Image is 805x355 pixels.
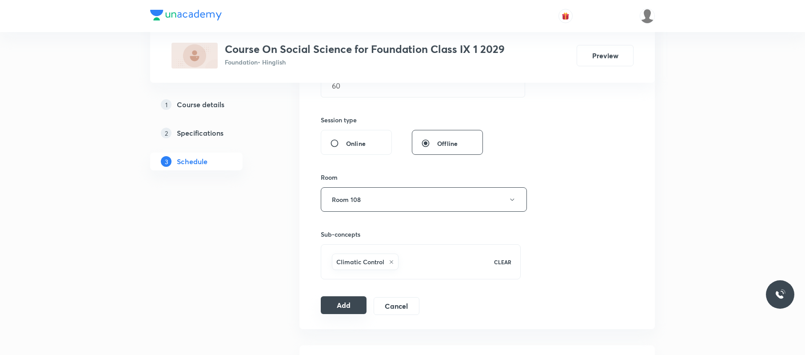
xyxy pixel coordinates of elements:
a: 1Course details [150,96,271,113]
button: Add [321,296,367,314]
img: aadi Shukla [640,8,655,24]
p: 3 [161,156,171,167]
button: Cancel [374,297,419,315]
h5: Course details [177,99,224,110]
span: Online [346,139,366,148]
h6: Climatic Control [336,257,384,266]
img: ttu [775,289,785,300]
p: Foundation • Hinglish [225,57,505,67]
h5: Schedule [177,156,207,167]
p: 1 [161,99,171,110]
h5: Specifications [177,128,223,138]
p: CLEAR [494,258,511,266]
button: Room 108 [321,187,527,212]
button: Preview [577,45,634,66]
img: avatar [562,12,570,20]
h3: Course On Social Science for Foundation Class IX 1 2029 [225,43,505,56]
h6: Session type [321,115,357,125]
a: Company Logo [150,10,222,23]
img: Company Logo [150,10,222,20]
h6: Room [321,173,338,182]
button: avatar [558,9,573,23]
a: 2Specifications [150,124,271,142]
input: 60 [321,74,525,97]
span: Offline [437,139,458,148]
p: 2 [161,128,171,138]
img: 8817A739-D8F0-4774-991C-F4A7586A0F53_plus.png [171,43,218,69]
h6: Sub-concepts [321,230,521,239]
